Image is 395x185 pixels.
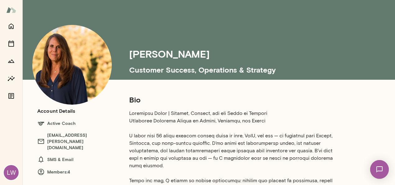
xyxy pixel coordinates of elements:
[129,95,338,105] h5: Bio
[6,4,16,16] img: Mento
[37,132,117,151] h6: [EMAIL_ADDRESS][PERSON_NAME][DOMAIN_NAME]
[5,20,17,32] button: Home
[129,60,388,75] h5: Customer Success, Operations & Strategy
[5,37,17,50] button: Sessions
[4,165,19,180] div: LW
[5,55,17,67] button: Growth Plan
[5,72,17,85] button: Insights
[32,25,112,105] img: Sheri DeMario
[37,107,75,115] h6: Account Details
[129,48,210,60] h4: [PERSON_NAME]
[37,120,117,127] h6: Active Coach
[37,156,117,163] h6: SMS & Email
[37,168,117,176] h6: Members: 4
[5,90,17,102] button: Documents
